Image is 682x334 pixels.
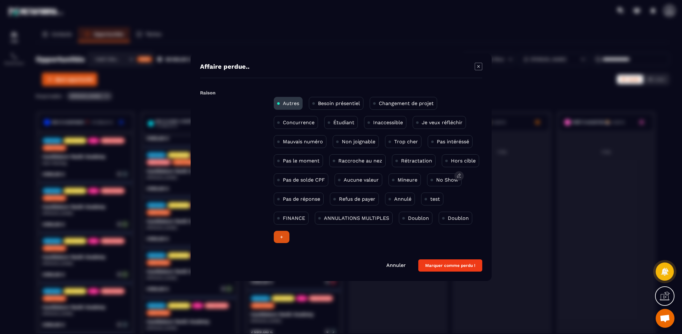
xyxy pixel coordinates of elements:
[436,177,458,183] p: No Show
[283,215,305,221] p: FINANCE
[283,139,323,145] p: Mauvais numéro
[342,139,375,145] p: Non joignable
[398,177,417,183] p: Mineure
[408,215,429,221] p: Doublon
[422,119,463,125] p: Je veux réfléchir
[344,177,379,183] p: Aucune valeur
[333,119,354,125] p: Étudiant
[448,215,469,221] p: Doublon
[339,196,375,202] p: Refus de payer
[656,309,674,328] div: Ouvrir le chat
[274,231,289,243] div: +
[318,100,360,106] p: Besoin présentiel
[418,259,482,272] button: Marquer comme perdu !
[200,63,250,72] h4: Affaire perdue..
[451,158,476,164] p: Hors cible
[283,158,320,164] p: Pas le moment
[283,100,299,106] p: Autres
[283,177,325,183] p: Pas de solde CPF
[379,100,434,106] p: Changement de projet
[394,139,418,145] p: Trop cher
[430,196,440,202] p: test
[386,262,406,268] a: Annuler
[338,158,382,164] p: Raccroche au nez
[200,90,215,96] label: Raison
[283,119,315,125] p: Concurrence
[373,119,403,125] p: Inaccessible
[437,139,469,145] p: Pas intéréssé
[283,196,320,202] p: Pas de réponse
[401,158,432,164] p: Rétractation
[394,196,411,202] p: Annulé
[324,215,389,221] p: ANNULATIONS MULTIPLES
